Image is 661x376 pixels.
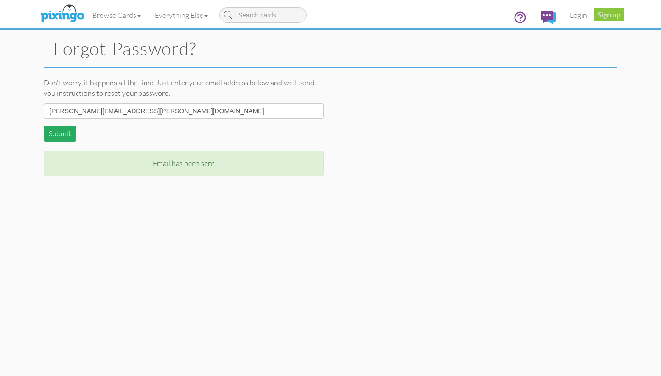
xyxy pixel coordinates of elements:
[563,4,594,27] a: Login
[148,4,215,27] a: Everything Else
[53,39,617,58] h1: Forgot Password?
[594,8,624,21] a: Sign up
[38,2,87,25] img: pixingo logo
[44,126,76,142] button: Submit
[44,151,324,176] div: Email has been sent
[44,77,324,99] p: Don't worry, it happens all the time. Just enter your email address below and we'll send you inst...
[219,7,307,23] input: Search cards
[44,103,324,119] input: Email or User Id
[85,4,148,27] a: Browse Cards
[541,11,556,24] img: comments.svg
